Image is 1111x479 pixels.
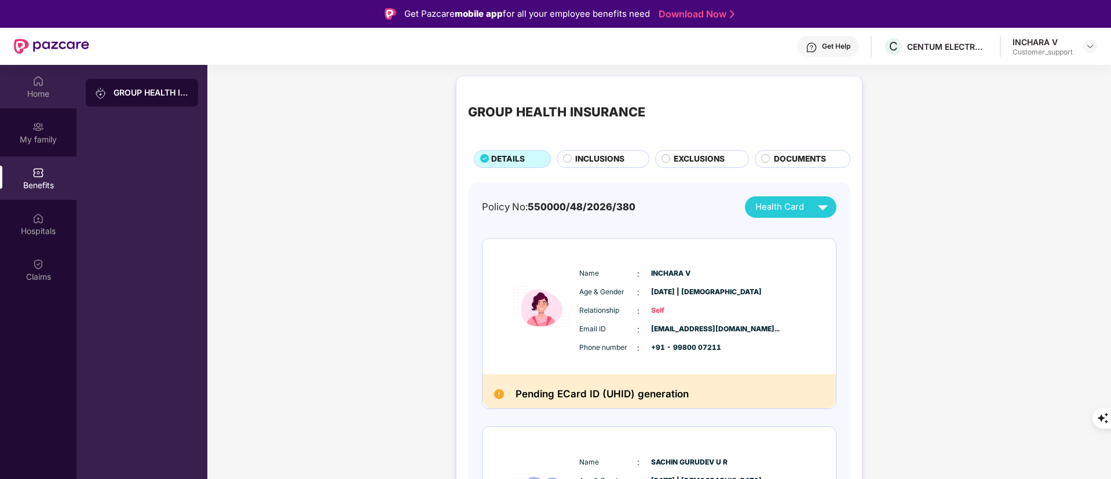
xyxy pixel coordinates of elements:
span: [EMAIL_ADDRESS][DOMAIN_NAME]... [651,324,709,335]
span: SACHIN GURUDEV U R [651,457,709,468]
img: svg+xml;base64,PHN2ZyBpZD0iSGVscC0zMngzMiIgeG1sbnM9Imh0dHA6Ly93d3cudzMub3JnLzIwMDAvc3ZnIiB3aWR0aD... [806,42,817,53]
span: Relationship [579,305,637,316]
button: Health Card [745,196,836,218]
img: svg+xml;base64,PHN2ZyBpZD0iQmVuZWZpdHMiIHhtbG5zPSJodHRwOi8vd3d3LnczLm9yZy8yMDAwL3N2ZyIgd2lkdGg9Ij... [32,167,44,178]
div: GROUP HEALTH INSURANCE [468,102,645,122]
span: INCLUSIONS [575,153,624,166]
img: svg+xml;base64,PHN2ZyB4bWxucz0iaHR0cDovL3d3dy53My5vcmcvMjAwMC9zdmciIHZpZXdCb3g9IjAgMCAyNCAyNCIgd2... [813,197,833,217]
span: 550000/48/2026/380 [528,201,635,213]
div: Get Help [822,42,850,51]
span: DETAILS [491,153,525,166]
img: icon [507,250,576,363]
span: Health Card [755,200,804,214]
img: Pending [494,389,504,399]
img: Stroke [730,8,734,20]
a: Download Now [659,8,731,20]
span: C [889,39,898,53]
div: INCHARA V [1013,36,1073,47]
div: Get Pazcare for all your employee benefits need [404,7,650,21]
span: INCHARA V [651,268,709,279]
img: svg+xml;base64,PHN2ZyB3aWR0aD0iMjAiIGhlaWdodD0iMjAiIHZpZXdCb3g9IjAgMCAyMCAyMCIgZmlsbD0ibm9uZSIgeG... [32,121,44,133]
span: : [637,305,639,317]
div: GROUP HEALTH INSURANCE [114,87,189,98]
span: : [637,268,639,280]
img: New Pazcare Logo [14,39,89,54]
img: svg+xml;base64,PHN2ZyBpZD0iQ2xhaW0iIHhtbG5zPSJodHRwOi8vd3d3LnczLm9yZy8yMDAwL3N2ZyIgd2lkdGg9IjIwIi... [32,258,44,270]
span: Name [579,268,637,279]
img: svg+xml;base64,PHN2ZyB3aWR0aD0iMjAiIGhlaWdodD0iMjAiIHZpZXdCb3g9IjAgMCAyMCAyMCIgZmlsbD0ibm9uZSIgeG... [95,87,107,99]
h2: Pending ECard ID (UHID) generation [516,386,689,403]
span: Email ID [579,324,637,335]
span: Self [651,305,709,316]
img: Logo [385,8,396,20]
img: svg+xml;base64,PHN2ZyBpZD0iRHJvcGRvd24tMzJ4MzIiIHhtbG5zPSJodHRwOi8vd3d3LnczLm9yZy8yMDAwL3N2ZyIgd2... [1086,42,1095,51]
span: Age & Gender [579,287,637,298]
span: : [637,323,639,336]
span: : [637,456,639,469]
span: +91 - 99800 07211 [651,342,709,353]
span: DOCUMENTS [774,153,826,166]
span: : [637,286,639,299]
div: Policy No: [482,199,635,214]
span: : [637,342,639,354]
span: [DATE] | [DEMOGRAPHIC_DATA] [651,287,709,298]
div: Customer_support [1013,47,1073,57]
div: CENTUM ELECTRONICS LIMITED [907,41,988,52]
span: EXCLUSIONS [674,153,725,166]
span: Phone number [579,342,637,353]
img: svg+xml;base64,PHN2ZyBpZD0iSG9tZSIgeG1sbnM9Imh0dHA6Ly93d3cudzMub3JnLzIwMDAvc3ZnIiB3aWR0aD0iMjAiIG... [32,75,44,87]
img: svg+xml;base64,PHN2ZyBpZD0iSG9zcGl0YWxzIiB4bWxucz0iaHR0cDovL3d3dy53My5vcmcvMjAwMC9zdmciIHdpZHRoPS... [32,213,44,224]
strong: mobile app [455,8,503,19]
span: Name [579,457,637,468]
